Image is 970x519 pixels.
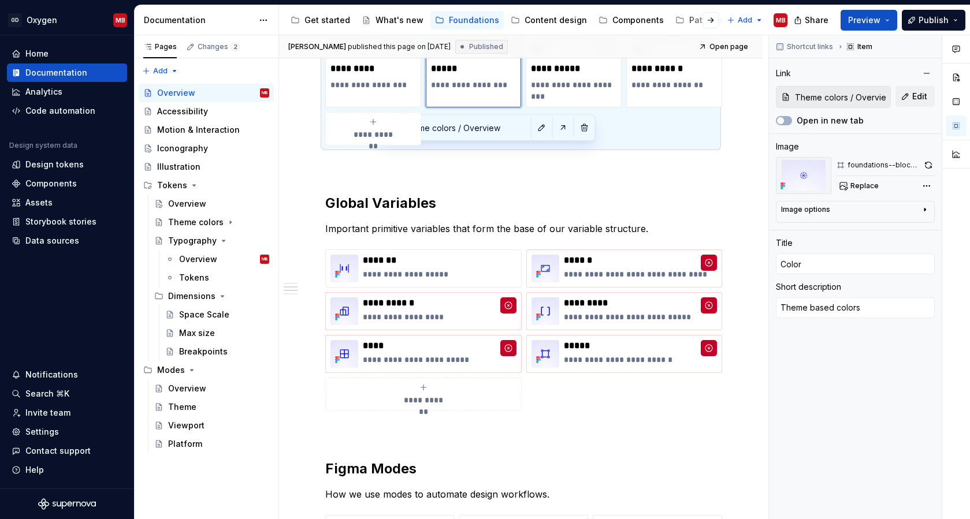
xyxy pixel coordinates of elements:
div: Dimensions [150,287,274,305]
div: Code automation [25,105,95,117]
a: Open page [695,39,753,55]
span: Publish [919,14,949,26]
a: Supernova Logo [38,498,96,510]
div: Theme [168,401,196,413]
span: Share [805,14,828,26]
div: Overview [168,383,206,394]
div: published this page on [DATE] [348,42,451,51]
div: Design system data [9,141,77,150]
a: Overview [150,195,274,213]
div: Components [25,178,77,189]
a: Design tokens [7,155,127,174]
a: Data sources [7,232,127,250]
div: Link [776,68,791,79]
h2: Figma Modes [325,460,716,478]
div: Tokens [157,180,187,191]
div: Illustration [157,161,200,173]
a: Iconography [139,139,274,158]
a: Accessibility [139,102,274,121]
span: Open page [709,42,748,51]
a: Documentation [7,64,127,82]
img: 0178c0db-1bb0-4d81-abc5-2a1fcb0a8ae9.png [776,157,831,194]
p: Important primitive variables that form the base of our variable structure. [325,222,716,236]
textarea: Theme based colors [776,297,935,318]
p: How we use modes to automate design workflows. [325,487,716,501]
a: Overview [150,379,274,398]
div: Oxygen [27,14,57,26]
a: Viewport [150,416,274,435]
button: Image options [781,205,930,219]
div: Tokens [139,176,274,195]
button: Notifications [7,365,127,384]
a: Motion & Interaction [139,121,274,139]
button: Shortcut links [772,39,838,55]
a: OverviewMB [161,250,274,268]
div: Overview [157,87,195,99]
div: MB [116,16,125,25]
a: OverviewMB [139,84,274,102]
div: Dimensions [168,290,215,302]
a: Theme colors [150,213,274,232]
img: 6e31632b-efeb-43c4-81da-28800f3063a5.png [330,297,358,325]
div: MB [776,16,786,25]
button: Edit [895,86,935,107]
div: What's new [376,14,423,26]
div: Search ⌘K [25,388,69,399]
button: GDOxygenMB [2,8,132,32]
div: Space Scale [179,309,229,320]
div: Pages [143,42,177,51]
a: Components [594,11,668,29]
span: Published [469,42,503,51]
div: Page tree [286,9,721,32]
div: Image options [781,205,830,214]
div: Assets [25,197,53,208]
div: Foundations [449,14,499,26]
span: Replace [850,181,879,191]
div: Components [612,14,664,26]
a: Tokens [161,268,274,287]
div: MB [262,87,268,99]
a: Typography [150,232,274,250]
a: Invite team [7,404,127,422]
img: 7a8cba01-4cca-4093-b82e-1c378060a0eb.png [330,340,358,368]
a: What's new [357,11,428,29]
div: Help [25,464,44,476]
div: Modes [139,361,274,379]
div: Documentation [144,14,253,26]
a: Foundations [430,11,504,29]
img: ff9a7980-3a02-46b6-a383-f3bd4db627bd.png [330,255,358,282]
a: Code automation [7,102,127,120]
a: Space Scale [161,305,274,324]
a: Platform [150,435,274,453]
span: Add [153,66,168,76]
a: Settings [7,423,127,441]
div: Image [776,141,799,152]
div: Iconography [157,143,208,154]
a: Breakpoints [161,342,274,361]
div: Viewport [168,420,205,431]
button: Contact support [7,442,127,460]
div: Title [776,237,793,249]
input: Add title [776,253,935,274]
div: Notifications [25,369,78,380]
a: Storybook stories [7,212,127,231]
div: Get started [304,14,350,26]
a: Content design [506,11,592,29]
div: Design tokens [25,159,84,170]
div: Contact support [25,445,91,457]
h2: Global Variables [325,194,716,212]
div: Max size [179,327,215,339]
a: Home [7,44,127,63]
span: Shortcut links [787,42,833,51]
span: 2 [231,42,240,51]
div: Platform [168,438,202,450]
button: Add [139,63,182,79]
div: Content design [525,14,587,26]
div: Storybook stories [25,216,96,227]
div: Analytics [25,86,62,98]
button: Add [723,12,767,28]
div: Short description [776,281,841,293]
div: Overview [179,253,217,265]
div: Home [25,48,49,59]
div: MB [262,253,268,265]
